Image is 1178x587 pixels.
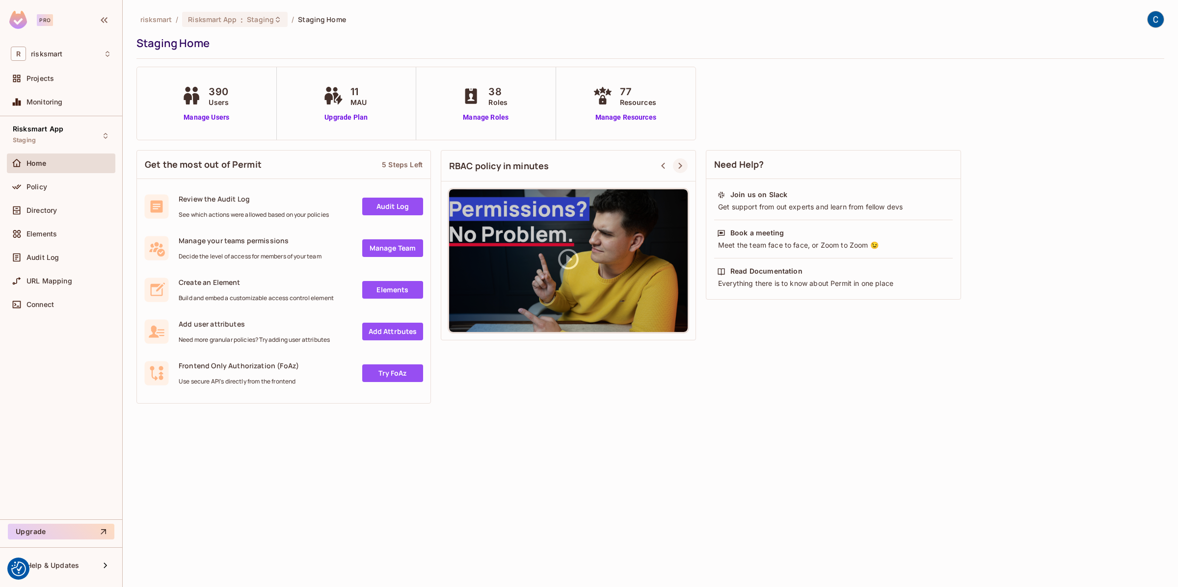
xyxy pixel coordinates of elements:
[179,236,321,245] span: Manage your teams permissions
[730,190,787,200] div: Join us on Slack
[730,228,784,238] div: Book a meeting
[362,239,423,257] a: Manage Team
[247,15,274,24] span: Staging
[27,561,79,569] span: Help & Updates
[179,378,299,385] span: Use secure API's directly from the frontend
[321,112,372,123] a: Upgrade Plan
[27,159,47,167] span: Home
[11,561,26,576] img: Revisit consent button
[717,279,950,288] div: Everything there is to know about Permit in one place
[179,194,329,204] span: Review the Audit Log
[27,230,57,238] span: Elements
[209,84,229,99] span: 390
[27,277,72,285] span: URL Mapping
[13,136,36,144] span: Staging
[362,281,423,299] a: Elements
[27,75,54,82] span: Projects
[488,84,508,99] span: 38
[179,361,299,370] span: Frontend Only Authorization (FoAz)
[179,294,334,302] span: Build and embed a customizable access control element
[27,254,59,261] span: Audit Log
[362,364,423,382] a: Try FoAz
[179,112,234,123] a: Manage Users
[27,183,47,191] span: Policy
[449,160,549,172] span: RBAC policy in minutes
[140,15,172,24] span: the active workspace
[362,323,423,340] a: Add Attrbutes
[31,50,62,58] span: Workspace: risksmart
[179,319,330,329] span: Add user attributes
[382,160,423,169] div: 5 Steps Left
[362,198,423,215] a: Audit Log
[13,125,63,133] span: Risksmart App
[179,253,321,260] span: Decide the level of access for members of your team
[240,16,243,24] span: :
[298,15,346,24] span: Staging Home
[350,97,367,107] span: MAU
[209,97,229,107] span: Users
[292,15,294,24] li: /
[145,158,262,171] span: Get the most out of Permit
[27,206,57,214] span: Directory
[350,84,367,99] span: 11
[11,561,26,576] button: Consent Preferences
[179,211,329,219] span: See which actions were allowed based on your policies
[717,202,950,212] div: Get support from out experts and learn from fellow devs
[730,266,803,276] div: Read Documentation
[27,301,54,308] span: Connect
[188,15,237,24] span: Risksmart App
[717,240,950,250] div: Meet the team face to face, or Zoom to Zoom 😉
[27,98,63,106] span: Monitoring
[1148,11,1164,27] img: Cheryl Adamiak
[37,14,53,26] div: Pro
[620,97,656,107] span: Resources
[488,97,508,107] span: Roles
[179,336,330,344] span: Need more granular policies? Try adding user attributes
[9,11,27,29] img: SReyMgAAAABJRU5ErkJggg==
[11,47,26,61] span: R
[714,158,764,171] span: Need Help?
[459,112,512,123] a: Manage Roles
[179,278,334,287] span: Create an Element
[176,15,178,24] li: /
[620,84,656,99] span: 77
[136,36,1159,51] div: Staging Home
[8,524,114,539] button: Upgrade
[590,112,661,123] a: Manage Resources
